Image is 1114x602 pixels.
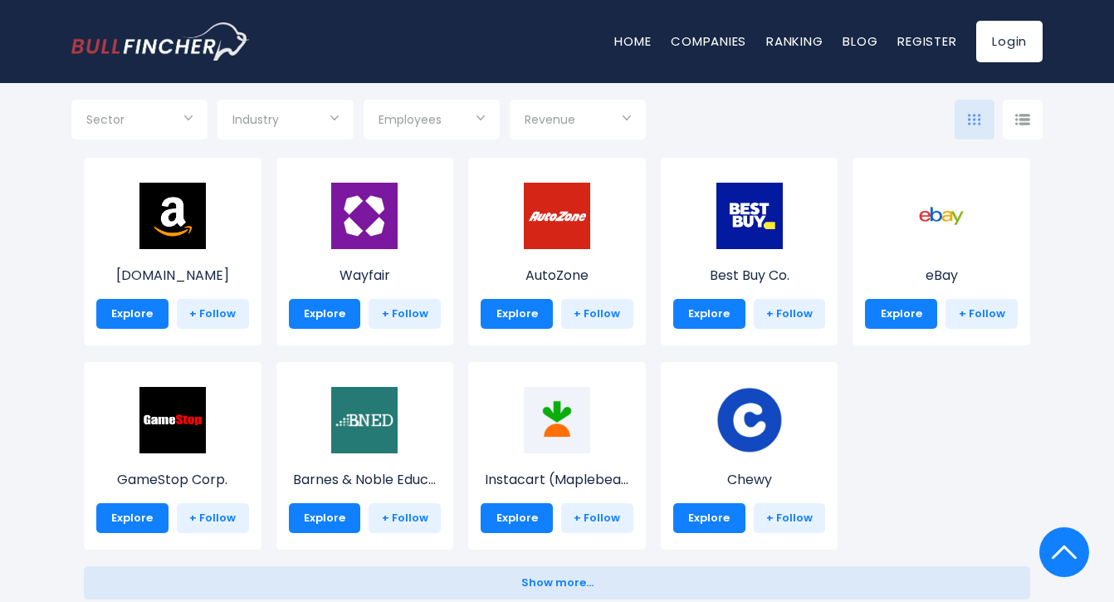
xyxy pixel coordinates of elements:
[84,566,1030,600] button: Show more...
[96,299,169,329] a: Explore
[289,299,361,329] a: Explore
[369,299,441,329] a: + Follow
[177,299,249,329] a: + Follow
[524,387,590,453] img: CART.png
[561,503,633,533] a: + Follow
[289,418,442,490] a: Barnes & Noble Educ...
[671,32,746,50] a: Companies
[521,577,594,590] span: Show more...
[96,266,249,286] p: Amazon.com
[86,112,125,127] span: Sector
[754,503,826,533] a: + Follow
[96,503,169,533] a: Explore
[71,22,250,61] img: bullfincher logo
[481,213,633,286] a: AutoZone
[139,183,206,249] img: AMZN.png
[865,299,937,329] a: Explore
[673,266,826,286] p: Best Buy Co.
[96,418,249,490] a: GameStop Corp.
[945,299,1018,329] a: + Follow
[86,106,193,136] input: Selection
[716,387,783,453] img: CHWY.jpeg
[379,106,485,136] input: Selection
[289,470,442,490] p: Barnes & Noble Education
[481,470,633,490] p: Instacart (Maplebear)
[379,112,442,127] span: Employees
[1015,114,1030,125] img: icon-comp-list-view.svg
[843,32,877,50] a: Blog
[561,299,633,329] a: + Follow
[614,32,651,50] a: Home
[766,32,823,50] a: Ranking
[481,418,633,490] a: Instacart (Maplebea...
[71,22,250,61] a: Go to homepage
[481,299,553,329] a: Explore
[481,503,553,533] a: Explore
[481,266,633,286] p: AutoZone
[673,418,826,490] a: Chewy
[96,470,249,490] p: GameStop Corp.
[232,112,279,127] span: Industry
[525,112,575,127] span: Revenue
[716,183,783,249] img: BBY.png
[96,213,249,286] a: [DOMAIN_NAME]
[524,183,590,249] img: AZO.png
[289,503,361,533] a: Explore
[673,299,745,329] a: Explore
[673,503,745,533] a: Explore
[908,183,975,249] img: EBAY.png
[754,299,826,329] a: + Follow
[673,470,826,490] p: Chewy
[369,503,441,533] a: + Follow
[139,387,206,453] img: GME.png
[865,266,1018,286] p: eBay
[177,503,249,533] a: + Follow
[289,266,442,286] p: Wayfair
[897,32,956,50] a: Register
[525,106,631,136] input: Selection
[232,106,339,136] input: Selection
[289,213,442,286] a: Wayfair
[968,114,981,125] img: icon-comp-grid.svg
[331,183,398,249] img: W.png
[331,387,398,453] img: BNED.png
[673,213,826,286] a: Best Buy Co.
[865,213,1018,286] a: eBay
[976,21,1043,62] a: Login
